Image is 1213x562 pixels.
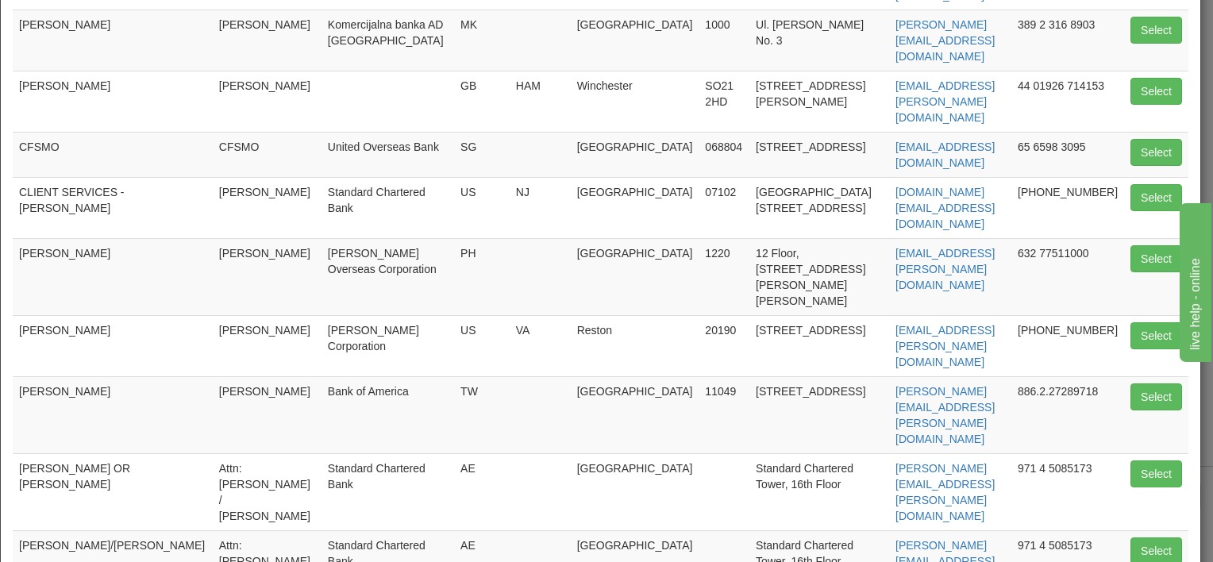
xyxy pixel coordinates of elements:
[571,10,699,71] td: [GEOGRAPHIC_DATA]
[213,10,322,71] td: [PERSON_NAME]
[571,376,699,453] td: [GEOGRAPHIC_DATA]
[454,177,510,238] td: US
[895,186,995,230] a: [DOMAIN_NAME][EMAIL_ADDRESS][DOMAIN_NAME]
[571,71,699,132] td: Winchester
[1130,17,1182,44] button: Select
[749,132,889,177] td: [STREET_ADDRESS]
[749,453,889,530] td: Standard Chartered Tower, 16th Floor
[571,315,699,376] td: Reston
[749,376,889,453] td: [STREET_ADDRESS]
[699,10,749,71] td: 1000
[322,132,454,177] td: United Overseas Bank
[454,10,510,71] td: MK
[895,385,995,445] a: [PERSON_NAME][EMAIL_ADDRESS][PERSON_NAME][DOMAIN_NAME]
[13,315,213,376] td: [PERSON_NAME]
[13,238,213,315] td: [PERSON_NAME]
[1130,460,1182,487] button: Select
[213,453,322,530] td: Attn: [PERSON_NAME] / [PERSON_NAME]
[1011,10,1124,71] td: 389 2 316 8903
[454,315,510,376] td: US
[1176,200,1211,362] iframe: chat widget
[699,177,749,238] td: 07102
[699,315,749,376] td: 20190
[454,71,510,132] td: GB
[1130,322,1182,349] button: Select
[571,453,699,530] td: [GEOGRAPHIC_DATA]
[1011,315,1124,376] td: [PHONE_NUMBER]
[749,238,889,315] td: 12 Floor, [STREET_ADDRESS][PERSON_NAME][PERSON_NAME]
[895,18,995,63] a: [PERSON_NAME][EMAIL_ADDRESS][DOMAIN_NAME]
[13,453,213,530] td: [PERSON_NAME] OR [PERSON_NAME]
[510,315,571,376] td: VA
[1011,453,1124,530] td: 971 4 5085173
[571,238,699,315] td: [GEOGRAPHIC_DATA]
[454,376,510,453] td: TW
[13,71,213,132] td: [PERSON_NAME]
[1011,132,1124,177] td: 65 6598 3095
[1130,383,1182,410] button: Select
[749,315,889,376] td: [STREET_ADDRESS]
[1130,139,1182,166] button: Select
[1130,245,1182,272] button: Select
[510,71,571,132] td: HAM
[571,132,699,177] td: [GEOGRAPHIC_DATA]
[13,132,213,177] td: CFSMO
[13,376,213,453] td: [PERSON_NAME]
[213,177,322,238] td: [PERSON_NAME]
[213,376,322,453] td: [PERSON_NAME]
[1011,177,1124,238] td: [PHONE_NUMBER]
[895,324,995,368] a: [EMAIL_ADDRESS][PERSON_NAME][DOMAIN_NAME]
[1130,78,1182,105] button: Select
[454,453,510,530] td: AE
[12,10,147,29] div: live help - online
[1011,238,1124,315] td: 632 77511000
[13,10,213,71] td: [PERSON_NAME]
[322,177,454,238] td: Standard Chartered Bank
[322,453,454,530] td: Standard Chartered Bank
[699,132,749,177] td: 068804
[213,132,322,177] td: CFSMO
[699,376,749,453] td: 11049
[895,247,995,291] a: [EMAIL_ADDRESS][PERSON_NAME][DOMAIN_NAME]
[699,238,749,315] td: 1220
[699,71,749,132] td: SO21 2HD
[322,376,454,453] td: Bank of America
[322,10,454,71] td: Komercijalna banka AD [GEOGRAPHIC_DATA]
[571,177,699,238] td: [GEOGRAPHIC_DATA]
[749,10,889,71] td: Ul. [PERSON_NAME] No. 3
[454,132,510,177] td: SG
[1011,376,1124,453] td: 886.2.27289718
[895,79,995,124] a: [EMAIL_ADDRESS][PERSON_NAME][DOMAIN_NAME]
[895,462,995,522] a: [PERSON_NAME][EMAIL_ADDRESS][PERSON_NAME][DOMAIN_NAME]
[749,177,889,238] td: [GEOGRAPHIC_DATA][STREET_ADDRESS]
[213,238,322,315] td: [PERSON_NAME]
[213,71,322,132] td: [PERSON_NAME]
[13,177,213,238] td: CLIENT SERVICES - [PERSON_NAME]
[895,140,995,169] a: [EMAIL_ADDRESS][DOMAIN_NAME]
[749,71,889,132] td: [STREET_ADDRESS][PERSON_NAME]
[322,315,454,376] td: [PERSON_NAME] Corporation
[1011,71,1124,132] td: 44 01926 714153
[510,177,571,238] td: NJ
[213,315,322,376] td: [PERSON_NAME]
[454,238,510,315] td: PH
[1130,184,1182,211] button: Select
[322,238,454,315] td: [PERSON_NAME] Overseas Corporation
